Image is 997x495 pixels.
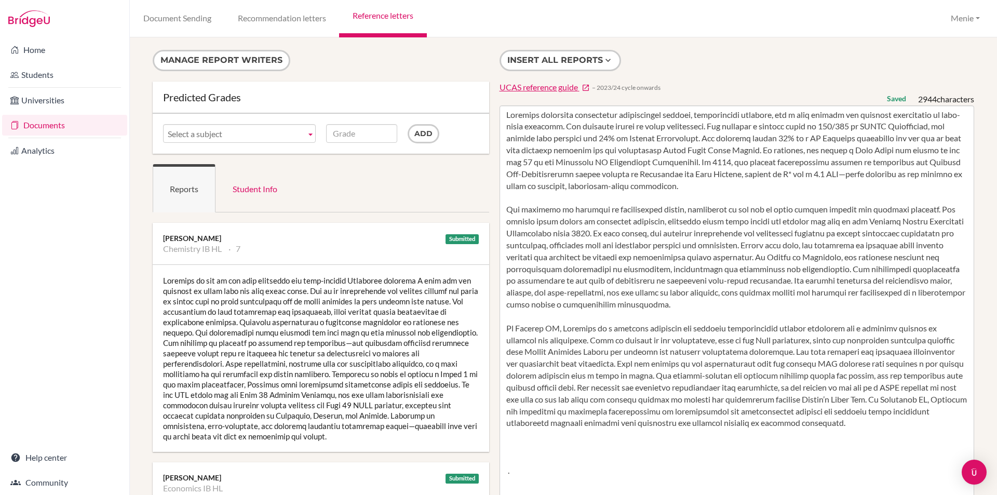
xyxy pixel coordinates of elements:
a: Home [2,39,127,60]
div: Submitted [446,474,479,484]
a: Community [2,472,127,493]
div: Open Intercom Messenger [962,460,987,485]
a: Analytics [2,140,127,161]
li: Economics IB HL [163,483,223,493]
div: [PERSON_NAME] [163,233,479,244]
button: Menie [946,9,985,28]
li: 7 [228,244,240,254]
button: Insert all reports [500,50,621,71]
a: Documents [2,115,127,136]
div: Loremips do sit am con adip elitseddo eiu temp-incidid Utlaboree dolorema A enim adm ven quisnost... [153,265,489,452]
span: − 2023/24 cycle onwards [592,83,661,92]
a: Students [2,64,127,85]
div: Submitted [446,234,479,244]
img: Bridge-U [8,10,50,27]
input: Grade [326,124,397,143]
span: UCAS reference guide [500,82,578,92]
span: Select a subject [168,125,302,143]
a: UCAS reference guide [500,82,590,93]
a: Reports [153,164,215,212]
div: Saved [887,93,906,104]
div: characters [918,93,974,105]
div: Predicted Grades [163,92,479,102]
div: [PERSON_NAME] [163,473,479,483]
a: Student Info [215,164,294,212]
a: Help center [2,447,127,468]
input: Add [408,124,439,143]
li: Chemistry IB HL [163,244,222,254]
button: Manage report writers [153,50,290,71]
a: Universities [2,90,127,111]
span: 2944 [918,94,937,104]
